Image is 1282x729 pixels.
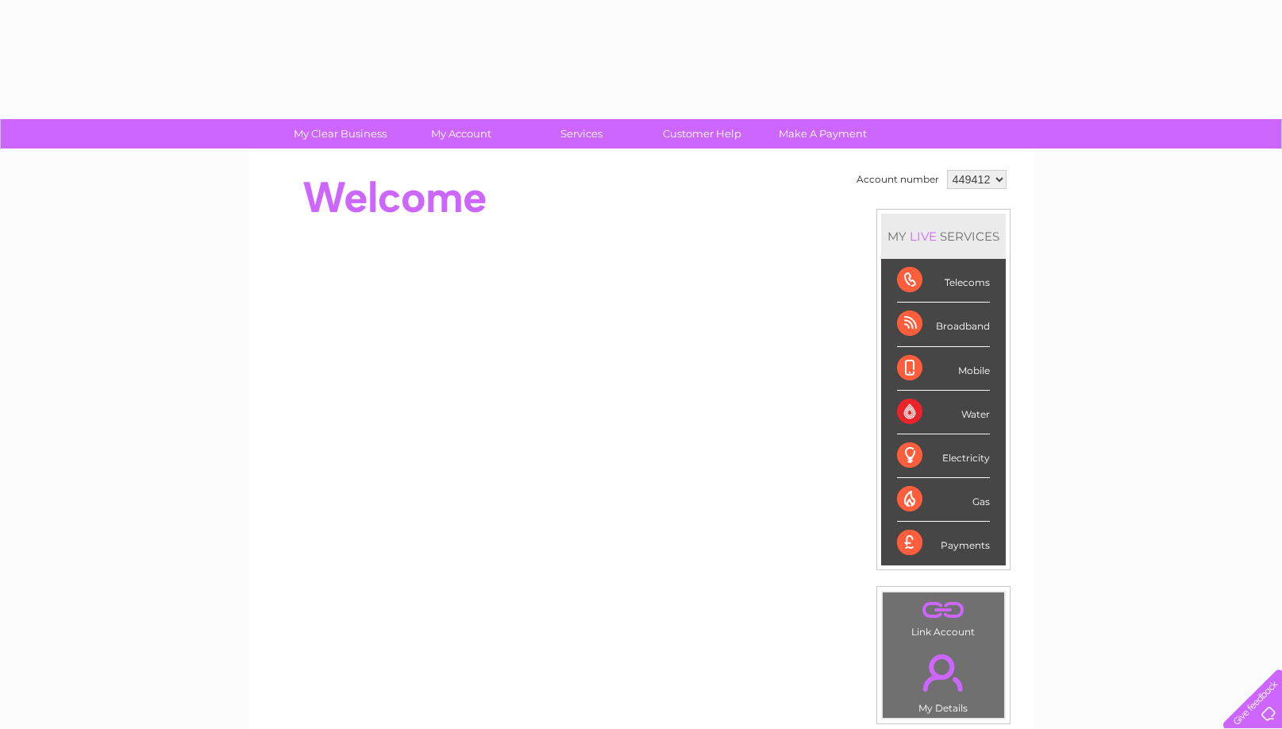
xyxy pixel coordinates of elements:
[637,119,768,148] a: Customer Help
[853,166,943,193] td: Account number
[887,645,1000,700] a: .
[516,119,647,148] a: Services
[897,259,990,303] div: Telecoms
[887,596,1000,624] a: .
[275,119,406,148] a: My Clear Business
[897,303,990,346] div: Broadband
[757,119,888,148] a: Make A Payment
[897,434,990,478] div: Electricity
[897,391,990,434] div: Water
[882,641,1005,719] td: My Details
[897,478,990,522] div: Gas
[897,347,990,391] div: Mobile
[881,214,1006,259] div: MY SERVICES
[897,522,990,565] div: Payments
[882,592,1005,642] td: Link Account
[907,229,940,244] div: LIVE
[395,119,526,148] a: My Account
